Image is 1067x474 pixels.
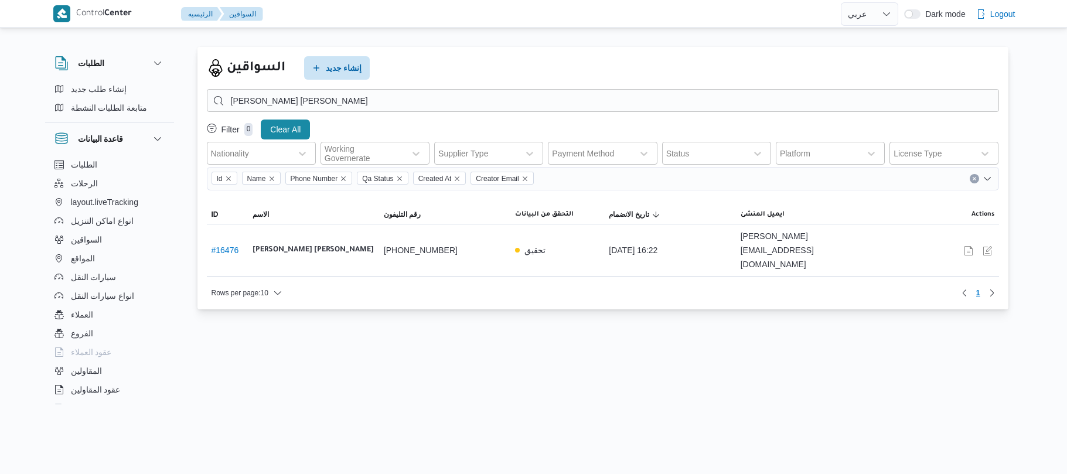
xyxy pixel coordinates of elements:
[207,286,287,300] button: Rows per page:10
[225,175,232,182] button: Remove Id from selection in this group
[454,175,461,182] button: Remove Created At from selection in this group
[50,362,169,380] button: المقاولين
[362,172,393,185] span: Qa Status
[50,249,169,268] button: المواقع
[212,286,268,300] span: Rows per page : 10
[396,175,403,182] button: Remove Qa Status from selection in this group
[921,9,965,19] span: Dark mode
[220,7,263,21] button: السواقين
[515,210,574,219] span: التحقق من البيانات
[384,210,421,219] span: رقم التليفون
[50,268,169,287] button: سيارات النقل
[471,172,533,185] span: Creator Email
[54,56,165,70] button: الطلبات
[652,210,661,219] svg: Sorted in descending order
[379,205,510,224] button: رقم التليفون
[50,193,169,212] button: layout.liveTracking
[71,158,97,172] span: الطلبات
[71,270,117,284] span: سيارات النقل
[971,2,1020,26] button: Logout
[45,155,174,409] div: قاعدة البيانات
[326,61,362,75] span: إنشاء جديد
[12,427,49,462] iframe: chat widget
[604,205,735,224] button: تاريخ الانضمامSorted in descending order
[50,155,169,174] button: الطلبات
[990,7,1015,21] span: Logout
[71,251,95,265] span: المواقع
[78,132,124,146] h3: قاعدة البيانات
[212,245,239,255] a: #16476
[261,120,310,139] button: Clear All
[207,89,999,112] input: Search...
[253,243,374,257] b: [PERSON_NAME] [PERSON_NAME]
[71,176,98,190] span: الرحلات
[71,82,127,96] span: إنشاء طلب جديد
[253,210,269,219] span: الاسم
[247,172,266,185] span: Name
[207,205,248,224] button: ID
[609,243,657,257] span: [DATE] 16:22
[971,210,994,219] span: Actions
[357,172,408,185] span: Qa Status
[50,174,169,193] button: الرحلات
[476,172,519,185] span: Creator Email
[50,324,169,343] button: الفروع
[976,286,980,300] span: 1
[78,56,104,70] h3: الطلبات
[71,101,148,115] span: متابعة الطلبات النشطة
[50,287,169,305] button: انواع سيارات النقل
[983,174,992,183] button: Open list of options
[340,175,347,182] button: Remove Phone Number from selection in this group
[521,175,529,182] button: Remove Creator Email from selection in this group
[248,205,379,224] button: الاسم
[325,144,400,163] div: Working Governerate
[50,212,169,230] button: انواع اماكن التنزيل
[741,229,863,271] span: [PERSON_NAME][EMAIL_ADDRESS][DOMAIN_NAME]
[71,308,93,322] span: العملاء
[45,80,174,122] div: الطلبات
[50,230,169,249] button: السواقين
[438,149,488,158] div: Supplier Type
[217,172,223,185] span: Id
[50,343,169,362] button: عقود العملاء
[50,305,169,324] button: العملاء
[71,364,102,378] span: المقاولين
[244,123,253,136] p: 0
[50,380,169,399] button: عقود المقاولين
[413,172,466,185] span: Created At
[221,125,240,134] p: Filter
[291,172,338,185] span: Phone Number
[212,172,237,185] span: Id
[780,149,810,158] div: Platform
[71,383,121,397] span: عقود المقاولين
[181,7,222,21] button: الرئيسيه
[242,172,281,185] span: Name
[71,401,120,415] span: اجهزة التليفون
[384,243,458,257] span: [PHONE_NUMBER]
[53,5,70,22] img: X8yXhbKr1z7QwAAAABJRU5ErkJggg==
[418,172,452,185] span: Created At
[552,149,614,158] div: Payment Method
[970,174,979,183] button: Clear input
[971,286,985,300] button: Page 1 of 1
[50,399,169,418] button: اجهزة التليفون
[609,210,649,219] span: تاريخ الانضمام; Sorted in descending order
[985,286,999,300] button: Next page
[50,98,169,117] button: متابعة الطلبات النشطة
[71,326,93,340] span: الفروع
[71,195,138,209] span: layout.liveTracking
[268,175,275,182] button: Remove Name from selection in this group
[741,210,785,219] span: ايميل المنشئ
[211,149,249,158] div: Nationality
[104,9,132,19] b: Center
[894,149,942,158] div: License Type
[666,149,690,158] div: Status
[957,286,971,300] button: Previous page
[71,345,112,359] span: عقود العملاء
[285,172,353,185] span: Phone Number
[524,243,546,257] p: تحقيق
[227,58,285,79] h2: السواقين
[54,132,165,146] button: قاعدة البيانات
[71,289,135,303] span: انواع سيارات النقل
[71,233,102,247] span: السواقين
